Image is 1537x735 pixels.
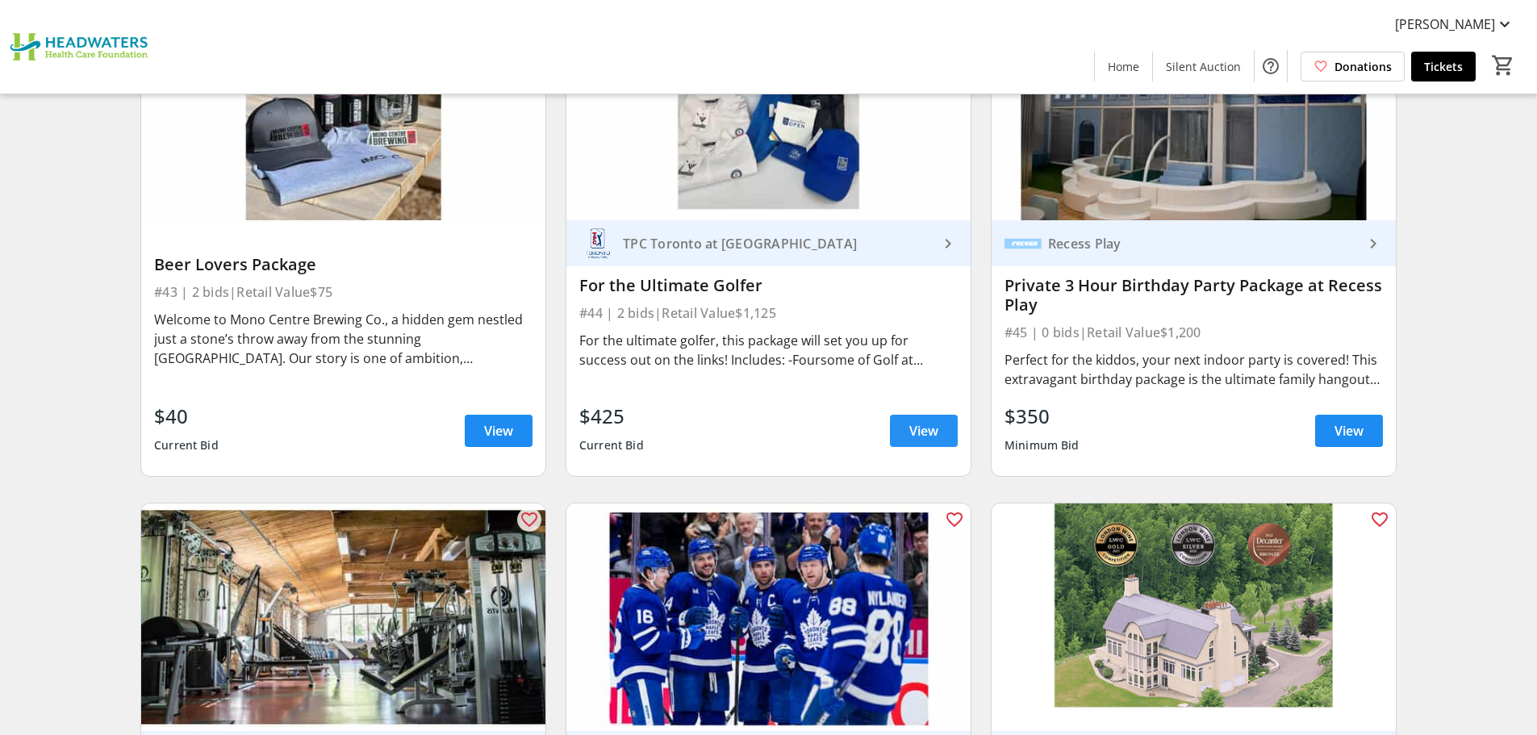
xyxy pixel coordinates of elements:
div: Current Bid [579,431,644,460]
span: Tickets [1424,58,1463,75]
img: For the Love of Wine! [992,503,1396,731]
button: Cart [1489,51,1518,80]
img: 10 Guest Visit Pass to Riverdale Fitness Mill [141,503,545,731]
span: View [484,421,513,441]
a: Tickets [1411,52,1476,81]
a: Silent Auction [1153,52,1254,81]
div: #43 | 2 bids | Retail Value $75 [154,281,533,303]
a: TPC Toronto at Osprey Valley TPC Toronto at [GEOGRAPHIC_DATA] [566,220,971,266]
div: #44 | 2 bids | Retail Value $1,125 [579,302,958,324]
mat-icon: favorite_outline [520,510,539,529]
span: View [1334,421,1364,441]
div: TPC Toronto at [GEOGRAPHIC_DATA] [616,236,938,252]
mat-icon: keyboard_arrow_right [938,234,958,253]
span: [PERSON_NAME] [1395,15,1495,34]
a: Recess Play Recess Play [992,220,1396,266]
a: Home [1095,52,1152,81]
img: TPC Toronto at Osprey Valley [579,225,616,262]
mat-icon: favorite_outline [1370,510,1389,529]
div: For the Ultimate Golfer [579,276,958,295]
div: $40 [154,402,219,431]
div: Beer Lovers Package [154,255,533,274]
div: #45 | 0 bids | Retail Value $1,200 [1004,321,1383,344]
div: Current Bid [154,431,219,460]
mat-icon: favorite_outline [945,510,964,529]
img: Headwaters Health Care Foundation's Logo [10,6,153,87]
div: Welcome to Mono Centre Brewing Co., a hidden gem nestled just a stone’s throw away from the stunn... [154,310,533,368]
a: View [1315,415,1383,447]
div: For the ultimate golfer, this package will set you up for success out on the links! Includes: -Fo... [579,331,958,370]
span: Donations [1334,58,1392,75]
div: Perfect for the kiddos, your next indoor party is covered! This extravagant birthday package is t... [1004,350,1383,389]
button: [PERSON_NAME] [1382,11,1527,37]
span: Silent Auction [1166,58,1241,75]
a: View [465,415,533,447]
div: Minimum Bid [1004,431,1080,460]
div: $425 [579,402,644,431]
div: Recess Play [1042,236,1364,252]
mat-icon: keyboard_arrow_right [1364,234,1383,253]
button: Help [1255,50,1287,82]
span: View [909,421,938,441]
div: Private 3 Hour Birthday Party Package at Recess Play [1004,276,1383,315]
a: View [890,415,958,447]
div: $350 [1004,402,1080,431]
a: Donations [1301,52,1405,81]
img: Pair of Toronto Maple Leafs Tickets for the Home Opener, and Hotel Stay! [566,503,971,731]
img: Recess Play [1004,225,1042,262]
span: Home [1108,58,1139,75]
